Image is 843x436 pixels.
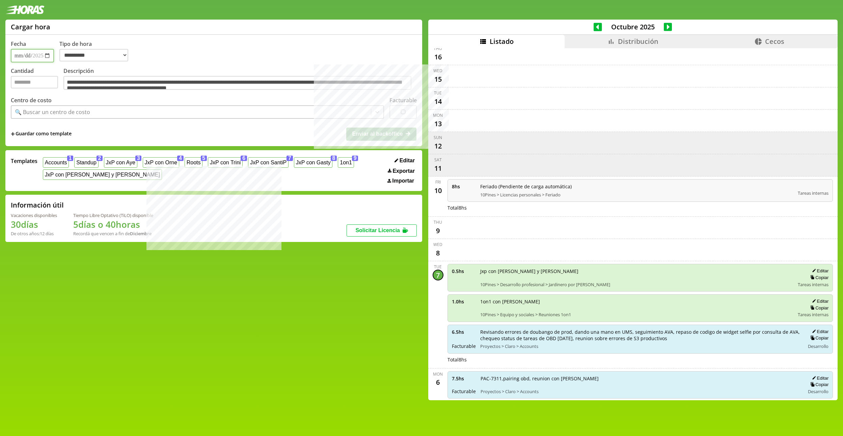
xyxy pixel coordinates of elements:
button: Solicitar Licencia [347,224,417,237]
span: 9 [352,156,358,161]
button: Copiar [808,305,828,311]
select: Tipo de hora [59,49,128,61]
div: scrollable content [428,48,838,400]
span: Editar [400,158,415,164]
input: Cantidad [11,76,58,88]
span: 8 [331,156,337,161]
label: Cantidad [11,67,63,92]
span: Tareas internas [798,190,828,196]
button: Standup2 [74,157,98,168]
button: JxP con [PERSON_NAME] y [PERSON_NAME] [43,169,162,180]
span: 4 [177,156,184,161]
div: Thu [434,219,442,225]
button: JxP con SantiP7 [248,157,289,168]
div: Mon [433,112,443,118]
img: logotipo [5,5,45,14]
div: Vacaciones disponibles [11,212,57,218]
span: Desarrollo [808,388,828,394]
span: +Guardar como template [11,130,72,138]
button: Editar [810,329,828,334]
div: 🔍 Buscar un centro de costo [15,108,90,116]
button: Copiar [808,382,828,387]
span: 6.5 hs [452,329,475,335]
span: Facturable [452,388,476,394]
span: 1on1 con [PERSON_NAME] [480,298,793,305]
span: 8 hs [452,183,475,190]
span: Tareas internas [798,281,828,288]
span: Octubre 2025 [602,22,664,31]
div: 7 [433,270,443,280]
span: Revisando errores de doubango de prod, dando una mano en UMS, seguimiento AVA, repaso de codigo d... [480,329,800,342]
span: 1 [67,156,74,161]
span: 2 [97,156,103,161]
span: Tareas internas [798,311,828,318]
button: Editar [810,375,828,381]
div: Wed [433,242,442,247]
span: Cecos [765,37,784,46]
div: 9 [433,225,443,236]
div: 13 [433,118,443,129]
div: Total 8 hs [447,356,833,363]
button: Roots5 [185,157,202,168]
span: 10Pines > Licencias personales > Feriado [480,192,793,198]
div: 11 [433,163,443,173]
b: Diciembre [130,230,152,237]
button: JxP con Gasty8 [294,157,332,168]
div: Tue [434,264,442,270]
div: Thu [434,46,442,51]
span: 10Pines > Equipo y sociales > Reuniones 1on1 [480,311,793,318]
div: Recordá que vencen a fin de [73,230,153,237]
div: Tue [434,90,442,96]
h1: 5 días o 40 horas [73,218,153,230]
div: 15 [433,74,443,84]
button: Editar [810,268,828,274]
div: 16 [433,51,443,62]
span: 5 [201,156,207,161]
div: 6 [433,377,443,388]
div: Mon [433,371,443,377]
button: JxP con Trini6 [208,157,243,168]
span: 6 [241,156,247,161]
button: Accounts1 [43,157,69,168]
label: Fecha [11,40,26,48]
div: De otros años: 12 días [11,230,57,237]
div: Tiempo Libre Optativo (TiLO) disponible [73,212,153,218]
div: Fri [435,179,441,185]
span: 3 [135,156,142,161]
label: Facturable [389,97,417,104]
h1: 30 días [11,218,57,230]
span: Proyectos > Claro > Accounts [481,388,800,394]
button: Exportar [386,168,417,174]
span: Exportar [392,168,415,174]
div: 12 [433,140,443,151]
span: Importar [392,178,414,184]
div: Sun [434,135,442,140]
span: Templates [11,157,37,165]
label: Tipo de hora [59,40,134,62]
div: Total 8 hs [447,205,833,211]
span: Proyectos > Claro > Accounts [480,343,800,349]
button: 1on19 [338,157,354,168]
span: Facturable [452,343,475,349]
button: JxP con Orne4 [143,157,179,168]
button: JxP con Aye3 [104,157,137,168]
span: + [11,130,15,138]
div: 10 [433,185,443,196]
div: Wed [433,68,442,74]
label: Centro de costo [11,97,52,104]
div: 8 [433,247,443,258]
button: Copiar [808,335,828,341]
span: Solicitar Licencia [355,227,400,233]
label: Descripción [63,67,417,92]
div: 14 [433,96,443,107]
span: 10Pines > Desarrollo profesional > Jardinero por [PERSON_NAME] [480,281,793,288]
button: Editar [810,298,828,304]
button: Editar [392,157,417,164]
span: Listado [490,37,514,46]
span: 7 [287,156,293,161]
h1: Cargar hora [11,22,50,31]
span: Feriado (Pendiente de carga automática) [480,183,793,190]
span: Jxp con [PERSON_NAME] y [PERSON_NAME] [480,268,793,274]
span: Distribución [618,37,658,46]
span: Desarrollo [808,343,828,349]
